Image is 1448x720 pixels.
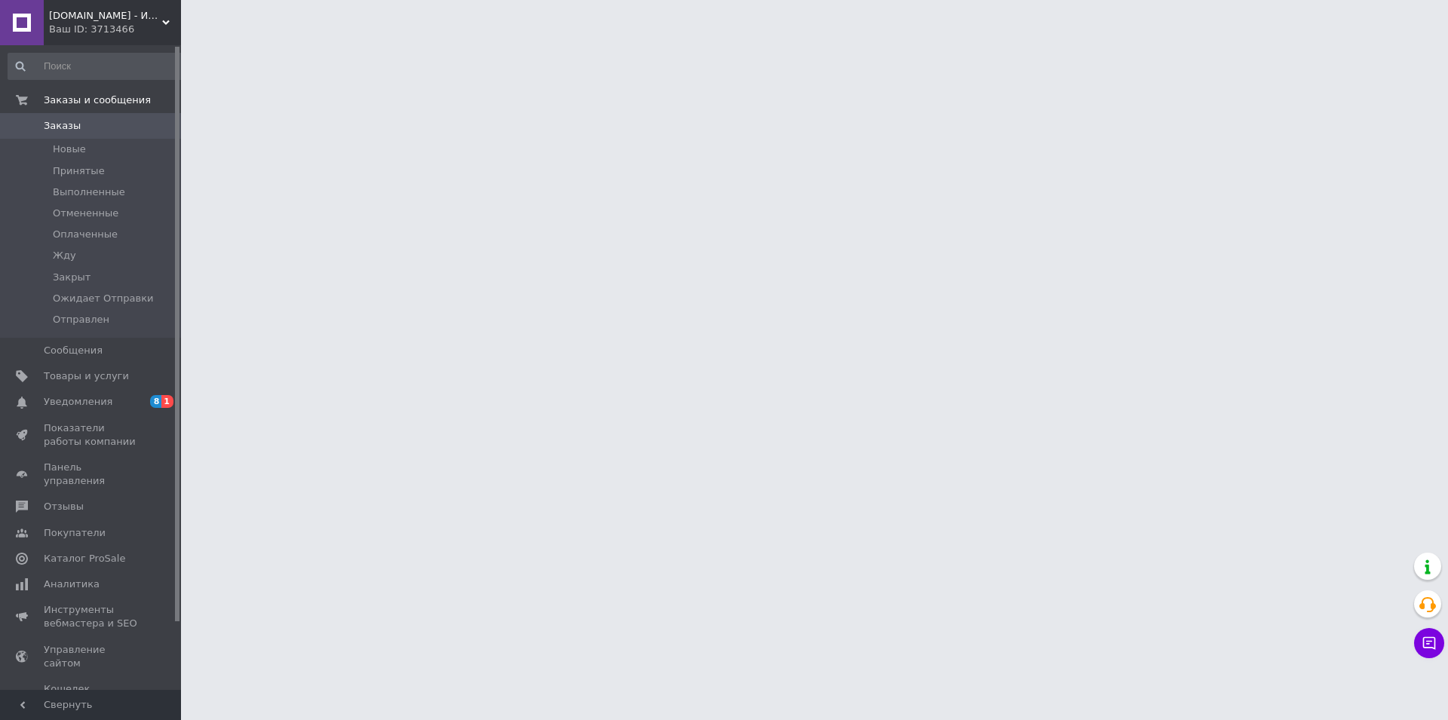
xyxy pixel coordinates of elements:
[53,185,125,199] span: Выполненные
[53,207,118,220] span: Отмененные
[44,119,81,133] span: Заказы
[53,228,118,241] span: Оплаченные
[44,344,103,357] span: Сообщения
[44,578,100,591] span: Аналитика
[44,93,151,107] span: Заказы и сообщения
[44,526,106,540] span: Покупатели
[44,369,129,383] span: Товары и услуги
[53,164,105,178] span: Принятые
[44,500,84,513] span: Отзывы
[49,23,181,36] div: Ваш ID: 3713466
[53,313,109,326] span: Отправлен
[53,142,86,156] span: Новые
[44,603,140,630] span: Инструменты вебмастера и SEO
[49,9,162,23] span: Alari.Shop - Интернет-Магазин Мобильных Аксессуаров и Гаджетов
[44,395,112,409] span: Уведомления
[44,421,140,449] span: Показатели работы компании
[161,395,173,408] span: 1
[53,292,154,305] span: Ожидает Отправки
[44,461,140,488] span: Панель управления
[44,682,140,709] span: Кошелек компании
[53,271,90,284] span: Закрыт
[44,552,125,565] span: Каталог ProSale
[44,643,140,670] span: Управление сайтом
[150,395,162,408] span: 8
[53,249,76,262] span: Жду
[8,53,186,80] input: Поиск
[1414,628,1444,658] button: Чат с покупателем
